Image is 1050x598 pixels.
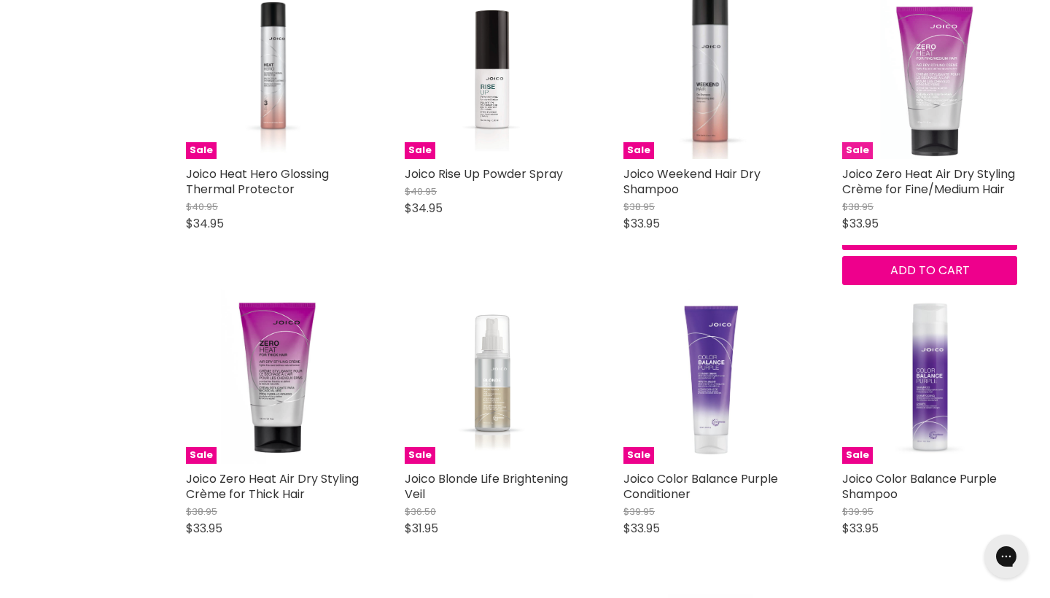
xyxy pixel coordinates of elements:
[186,289,361,464] a: Joico Zero Heat Air Dry Styling Crème for Thick HairSale
[842,200,874,214] span: $38.95
[186,200,218,214] span: $40.95
[623,289,798,464] a: Joico Color Balance Purple ConditionerSale
[890,262,970,279] span: Add to cart
[892,289,968,464] img: Joico Color Balance Purple Shampoo
[222,289,325,464] img: Joico Zero Heat Air Dry Styling Crème for Thick Hair
[842,142,873,159] span: Sale
[186,447,217,464] span: Sale
[623,505,655,519] span: $39.95
[405,520,438,537] span: $31.95
[623,142,654,159] span: Sale
[623,447,654,464] span: Sale
[842,256,1017,285] button: Add to cart
[842,215,879,232] span: $33.95
[186,166,329,198] a: Joico Heat Hero Glossing Thermal Protector
[435,289,551,464] img: Joico Blonde Life Brightening Veil
[405,166,563,182] a: Joico Rise Up Powder Spray
[405,200,443,217] span: $34.95
[405,289,580,464] a: Joico Blonde Life Brightening VeilSale
[186,142,217,159] span: Sale
[186,505,217,519] span: $38.95
[186,215,224,232] span: $34.95
[405,505,436,519] span: $36.50
[977,529,1035,583] iframe: Gorgias live chat messenger
[842,289,1017,464] a: Joico Color Balance Purple ShampooSale
[405,470,568,502] a: Joico Blonde Life Brightening Veil
[623,215,660,232] span: $33.95
[405,185,437,198] span: $40.95
[405,142,435,159] span: Sale
[623,470,778,502] a: Joico Color Balance Purple Conditioner
[842,520,879,537] span: $33.95
[405,447,435,464] span: Sale
[842,447,873,464] span: Sale
[623,520,660,537] span: $33.95
[842,505,874,519] span: $39.95
[623,166,761,198] a: Joico Weekend Hair Dry Shampoo
[842,470,997,502] a: Joico Color Balance Purple Shampoo
[186,520,222,537] span: $33.95
[623,200,655,214] span: $38.95
[186,470,359,502] a: Joico Zero Heat Air Dry Styling Crème for Thick Hair
[677,289,745,464] img: Joico Color Balance Purple Conditioner
[842,166,1015,198] a: Joico Zero Heat Air Dry Styling Crème for Fine/Medium Hair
